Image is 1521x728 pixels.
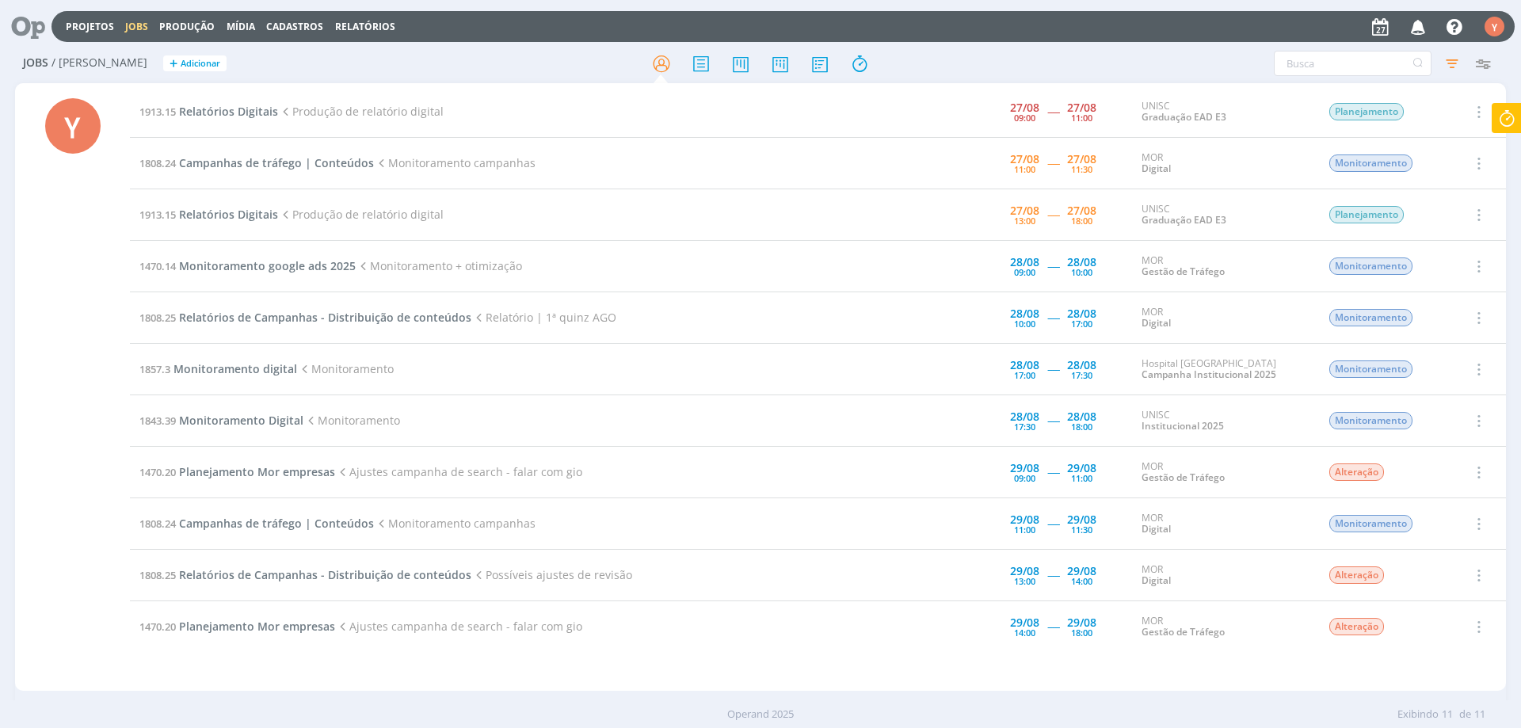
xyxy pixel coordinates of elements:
div: 11:00 [1071,113,1092,122]
div: 18:00 [1071,216,1092,225]
div: 09:00 [1014,268,1035,276]
div: Hospital [GEOGRAPHIC_DATA] [1142,358,1305,381]
span: Monitoramento campanhas [374,155,536,170]
a: Gestão de Tráfego [1142,265,1225,278]
span: Planejamento Mor empresas [179,464,335,479]
span: Monitoramento [1329,309,1412,326]
button: +Adicionar [163,55,227,72]
a: 1857.3Monitoramento digital [139,361,297,376]
span: Relatórios Digitais [179,207,278,222]
div: 27/08 [1067,205,1096,216]
div: 28/08 [1067,411,1096,422]
input: Busca [1274,51,1431,76]
span: ----- [1047,413,1059,428]
span: Alteração [1329,463,1384,481]
span: 1808.24 [139,156,176,170]
span: de [1459,707,1471,722]
span: ----- [1047,258,1059,273]
div: 10:00 [1014,319,1035,328]
span: 1857.3 [139,362,170,376]
span: ----- [1047,155,1059,170]
div: 27/08 [1067,154,1096,165]
button: Mídia [222,21,260,33]
div: 28/08 [1067,257,1096,268]
div: MOR [1142,307,1305,330]
a: Digital [1142,522,1171,536]
a: 1470.20Planejamento Mor empresas [139,619,335,634]
div: 29/08 [1067,463,1096,474]
span: Planejamento Mor empresas [179,619,335,634]
div: MOR [1142,152,1305,175]
div: 27/08 [1010,205,1039,216]
span: 1470.20 [139,465,176,479]
div: 11:30 [1071,165,1092,173]
div: 28/08 [1010,257,1039,268]
div: 28/08 [1010,360,1039,371]
div: 13:00 [1014,216,1035,225]
a: 1470.20Planejamento Mor empresas [139,464,335,479]
a: 1470.14Monitoramento google ads 2025 [139,258,356,273]
a: Produção [159,20,215,33]
span: Ajustes campanha de search - falar com gio [335,464,582,479]
div: 17:00 [1014,371,1035,379]
span: Produção de relatório digital [278,104,444,119]
span: Monitoramento [1329,515,1412,532]
span: Monitoramento campanhas [374,516,536,531]
span: ----- [1047,464,1059,479]
a: Gestão de Tráfego [1142,625,1225,638]
div: 28/08 [1067,308,1096,319]
div: 29/08 [1010,514,1039,525]
span: Produção de relatório digital [278,207,444,222]
span: ----- [1047,567,1059,582]
div: 10:00 [1071,268,1092,276]
span: 11 [1442,707,1453,722]
div: 17:00 [1071,319,1092,328]
span: Monitoramento [1329,412,1412,429]
a: 1808.24Campanhas de tráfego | Conteúdos [139,516,374,531]
a: 1843.39Monitoramento Digital [139,413,303,428]
span: Cadastros [266,20,323,33]
span: Campanhas de tráfego | Conteúdos [179,516,374,531]
div: 09:00 [1014,474,1035,482]
span: / [PERSON_NAME] [51,56,147,70]
span: ----- [1047,361,1059,376]
a: Digital [1142,574,1171,587]
a: Digital [1142,162,1171,175]
a: 1808.25Relatórios de Campanhas - Distribuição de conteúdos [139,310,471,325]
span: ----- [1047,619,1059,634]
div: Y [45,98,101,154]
span: Jobs [23,56,48,70]
a: Graduação EAD E3 [1142,213,1226,227]
span: Monitoramento [303,413,400,428]
button: Produção [154,21,219,33]
span: ----- [1047,310,1059,325]
a: Graduação EAD E3 [1142,110,1226,124]
a: Mídia [227,20,255,33]
span: Campanhas de tráfego | Conteúdos [179,155,374,170]
button: Cadastros [261,21,328,33]
span: Monitoramento google ads 2025 [179,258,356,273]
span: 1470.14 [139,259,176,273]
div: Y [1485,17,1504,36]
div: UNISC [1142,410,1305,433]
span: Monitoramento digital [173,361,297,376]
a: Jobs [125,20,148,33]
a: Gestão de Tráfego [1142,471,1225,484]
a: 1913.15Relatórios Digitais [139,207,278,222]
span: 1470.20 [139,619,176,634]
button: Projetos [61,21,119,33]
span: 1843.39 [139,414,176,428]
div: 09:00 [1014,113,1035,122]
div: MOR [1142,564,1305,587]
a: 1808.24Campanhas de tráfego | Conteúdos [139,155,374,170]
div: 27/08 [1010,102,1039,113]
a: Digital [1142,316,1171,330]
span: 1808.24 [139,516,176,531]
span: Ajustes campanha de search - falar com gio [335,619,582,634]
span: Possíveis ajustes de revisão [471,567,632,582]
span: + [170,55,177,72]
span: Relatórios Digitais [179,104,278,119]
div: 14:00 [1014,628,1035,637]
div: 29/08 [1067,617,1096,628]
div: 13:00 [1014,577,1035,585]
